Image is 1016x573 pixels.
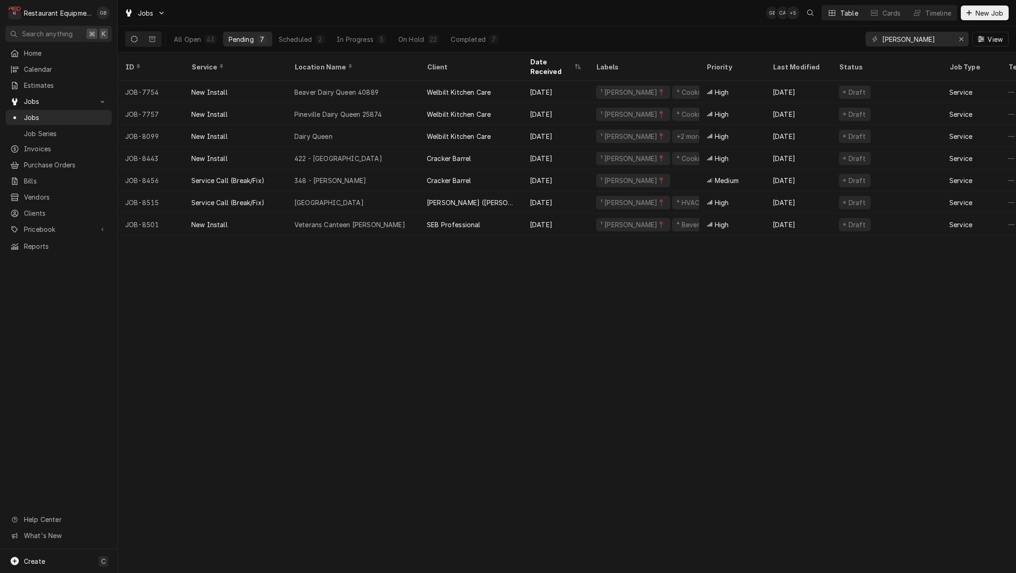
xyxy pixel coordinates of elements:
div: In Progress [337,34,373,44]
a: Go to Jobs [6,94,112,109]
a: Clients [6,206,112,221]
a: Estimates [6,78,112,93]
a: Purchase Orders [6,157,112,172]
a: Go to Pricebook [6,222,112,237]
span: Vendors [24,192,107,202]
div: Draft [847,198,867,207]
a: Bills [6,173,112,189]
div: Draft [847,176,867,185]
span: Calendar [24,64,107,74]
span: Bills [24,176,107,186]
div: Service [949,132,972,141]
div: 348 - [PERSON_NAME] [294,176,366,185]
div: [DATE] [765,191,832,213]
div: Welbilt Kitchen Care [427,132,491,141]
div: Cracker Barrel [427,176,471,185]
div: Service [949,198,972,207]
div: New Install [191,154,228,163]
div: Service [949,87,972,97]
div: ¹ [PERSON_NAME]📍 [600,220,666,229]
div: Gary Beaver's Avatar [97,6,109,19]
div: 7 [491,34,497,44]
a: Vendors [6,189,112,205]
span: Reports [24,241,107,251]
div: [DATE] [522,81,589,103]
div: 7 [259,34,265,44]
div: 22 [430,34,437,44]
span: High [715,109,729,119]
div: ¹ [PERSON_NAME]📍 [600,198,666,207]
span: Search anything [22,29,73,39]
button: Open search [803,6,818,20]
span: High [715,154,729,163]
div: Location Name [294,62,410,72]
span: High [715,132,729,141]
div: Restaurant Equipment Diagnostics [24,8,92,18]
div: SEB Professional [427,220,481,229]
div: [DATE] [522,213,589,235]
span: View [986,34,1005,44]
div: ID [125,62,175,72]
span: Medium [715,176,739,185]
div: Table [840,8,858,18]
div: Draft [847,109,867,119]
div: ⁴ Cooking 🔥 [676,154,718,163]
div: Completed [451,34,485,44]
div: Status [839,62,933,72]
div: Job Type [949,62,993,72]
div: Veterans Canteen [PERSON_NAME] [294,220,405,229]
span: Jobs [138,8,154,18]
div: ¹ [PERSON_NAME]📍 [600,176,666,185]
div: New Install [191,220,228,229]
span: Help Center [24,515,106,524]
div: [DATE] [765,213,832,235]
div: [DATE] [522,147,589,169]
span: Create [24,557,45,565]
div: JOB-8515 [118,191,184,213]
div: Labels [596,62,692,72]
div: Scheduled [279,34,312,44]
div: Service Call (Break/Fix) [191,176,264,185]
div: 5 [379,34,385,44]
a: Reports [6,239,112,254]
div: JOB-8099 [118,125,184,147]
button: Erase input [954,32,969,46]
div: Draft [847,154,867,163]
div: Restaurant Equipment Diagnostics's Avatar [8,6,21,19]
div: ⁴ Beverage ☕ [676,220,722,229]
a: Calendar [6,62,112,77]
div: [DATE] [765,147,832,169]
div: All Open [174,34,201,44]
div: Pineville Dairy Queen 25874 [294,109,382,119]
span: Purchase Orders [24,160,107,170]
div: JOB-8501 [118,213,184,235]
div: [PERSON_NAME] ([PERSON_NAME]) [427,198,515,207]
div: [DATE] [765,103,832,125]
div: Service [949,176,972,185]
span: High [715,198,729,207]
div: JOB-7757 [118,103,184,125]
span: Jobs [24,113,107,122]
div: ⁴ Cooking 🔥 [676,87,718,97]
span: Jobs [24,97,93,106]
div: Service [949,220,972,229]
div: New Install [191,87,228,97]
div: Service [949,154,972,163]
span: Pricebook [24,224,93,234]
div: Welbilt Kitchen Care [427,109,491,119]
div: Welbilt Kitchen Care [427,87,491,97]
span: High [715,220,729,229]
div: [GEOGRAPHIC_DATA] [294,198,364,207]
button: New Job [961,6,1009,20]
span: Job Series [24,129,107,138]
input: Keyword search [882,32,951,46]
div: ⁴ Cooking 🔥 [676,109,718,119]
div: Service [191,62,278,72]
div: [DATE] [765,81,832,103]
div: Dairy Queen [294,132,333,141]
div: +2 more [676,132,703,141]
a: Go to Help Center [6,512,112,527]
div: Gary Beaver's Avatar [766,6,779,19]
button: View [972,32,1009,46]
div: Cards [883,8,901,18]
